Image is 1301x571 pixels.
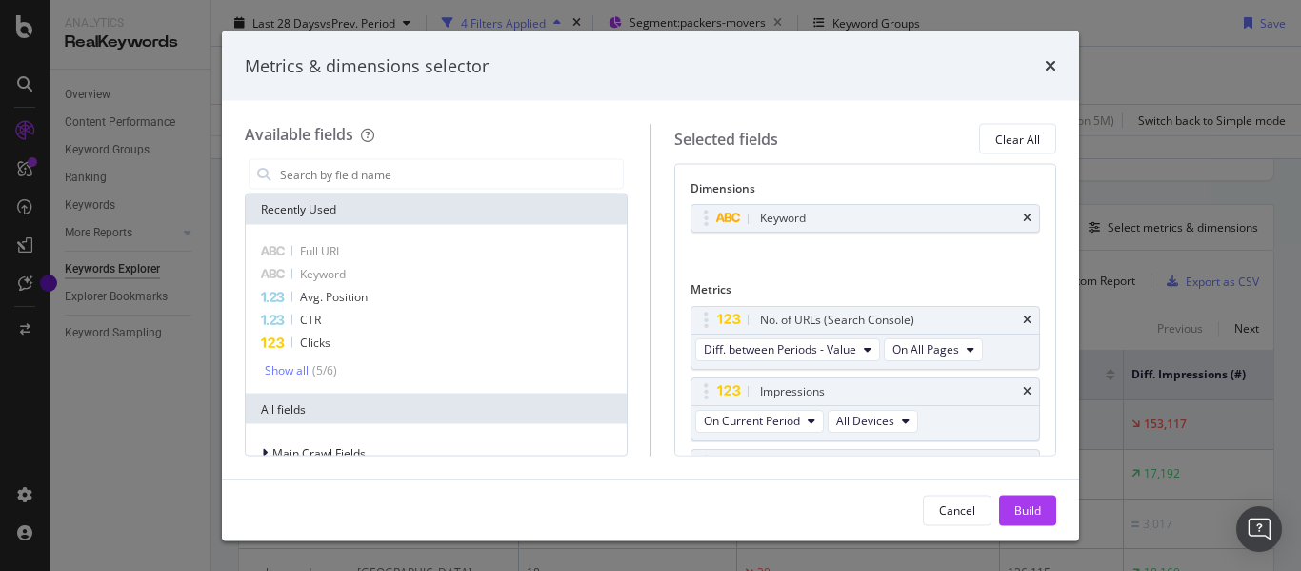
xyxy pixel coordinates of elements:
[704,341,856,357] span: Diff. between Periods - Value
[691,305,1041,369] div: No. of URLs (Search Console)timesDiff. between Periods - ValueOn All Pages
[1236,506,1282,552] div: Open Intercom Messenger
[892,341,959,357] span: On All Pages
[300,289,368,305] span: Avg. Position
[760,209,806,228] div: Keyword
[245,53,489,78] div: Metrics & dimensions selector
[300,312,321,328] span: CTR
[836,413,894,429] span: All Devices
[995,131,1040,147] div: Clear All
[691,448,1041,512] div: Impressionstimes
[691,281,1041,305] div: Metrics
[695,337,880,360] button: Diff. between Periods - Value
[300,335,330,351] span: Clicks
[691,204,1041,233] div: Keywordtimes
[278,160,623,189] input: Search by field name
[1023,385,1031,397] div: times
[265,363,309,377] div: Show all
[246,394,627,424] div: All fields
[760,381,825,400] div: Impressions
[828,409,918,432] button: All Devices
[939,501,975,518] div: Cancel
[272,444,366,460] span: Main Crawl Fields
[691,377,1041,440] div: ImpressionstimesOn Current PeriodAll Devices
[309,362,337,378] div: ( 5 / 6 )
[222,31,1079,540] div: modal
[691,180,1041,204] div: Dimensions
[1023,213,1031,224] div: times
[999,495,1056,525] button: Build
[1023,314,1031,325] div: times
[1045,53,1056,78] div: times
[1014,501,1041,518] div: Build
[760,310,914,329] div: No. of URLs (Search Console)
[300,243,342,259] span: Full URL
[300,266,346,282] span: Keyword
[704,413,800,429] span: On Current Period
[245,124,353,145] div: Available fields
[884,337,983,360] button: On All Pages
[246,194,627,225] div: Recently Used
[760,453,825,472] div: Impressions
[979,124,1056,154] button: Clear All
[695,409,824,432] button: On Current Period
[923,495,991,525] button: Cancel
[674,128,778,150] div: Selected fields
